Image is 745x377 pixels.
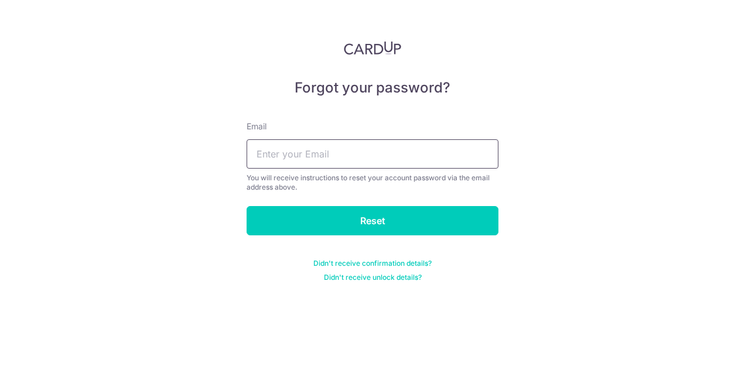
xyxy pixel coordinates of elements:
[247,121,266,132] label: Email
[247,173,498,192] div: You will receive instructions to reset your account password via the email address above.
[247,78,498,97] h5: Forgot your password?
[247,206,498,235] input: Reset
[313,259,432,268] a: Didn't receive confirmation details?
[344,41,401,55] img: CardUp Logo
[247,139,498,169] input: Enter your Email
[324,273,422,282] a: Didn't receive unlock details?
